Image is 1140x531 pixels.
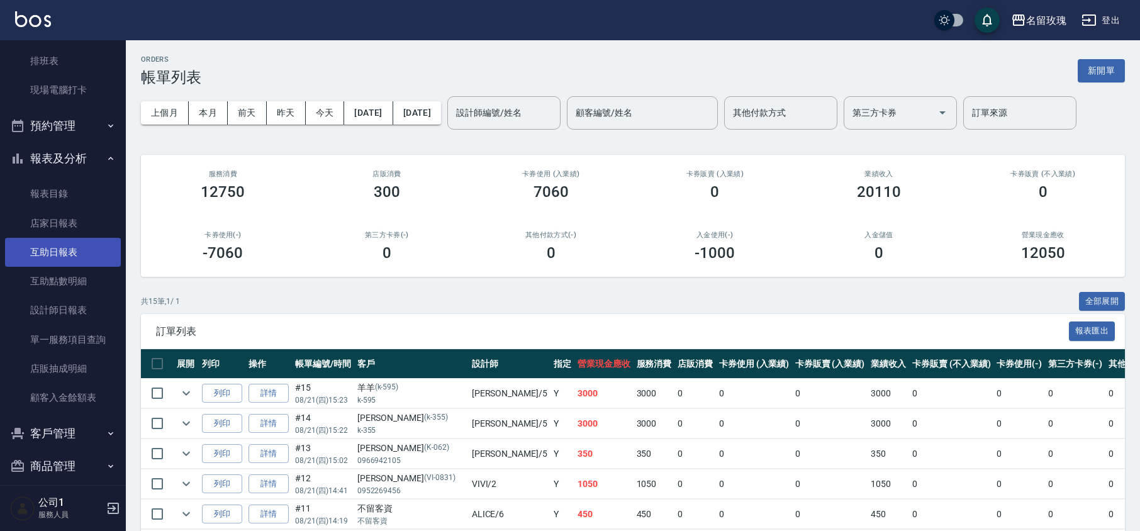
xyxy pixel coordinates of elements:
th: 業績收入 [868,349,909,379]
td: 350 [634,439,675,469]
div: [PERSON_NAME] [357,472,466,485]
td: 0 [674,409,716,439]
h3: 12750 [201,183,245,201]
th: 設計師 [469,349,550,379]
h3: 0 [547,244,556,262]
th: 操作 [245,349,292,379]
button: 預約管理 [5,109,121,142]
span: 訂單列表 [156,325,1069,338]
h2: 卡券使用 (入業績) [484,170,618,178]
h2: 卡券使用(-) [156,231,290,239]
th: 第三方卡券(-) [1045,349,1105,379]
a: 新開單 [1078,64,1125,76]
td: #14 [292,409,354,439]
td: 0 [909,469,993,499]
td: [PERSON_NAME] /5 [469,409,550,439]
h3: 0 [875,244,883,262]
button: [DATE] [393,101,441,125]
td: 0 [792,439,868,469]
a: 詳情 [249,414,289,433]
td: 0 [993,439,1045,469]
h3: 0 [383,244,391,262]
a: 詳情 [249,444,289,464]
td: 0 [1045,379,1105,408]
td: 0 [716,439,792,469]
td: 0 [792,409,868,439]
a: 詳情 [249,505,289,524]
td: 0 [792,500,868,529]
button: 列印 [202,414,242,433]
button: expand row [177,384,196,403]
td: 3000 [634,409,675,439]
a: 店販抽成明細 [5,354,121,383]
td: 0 [993,379,1045,408]
h2: 店販消費 [320,170,454,178]
th: 卡券使用(-) [993,349,1045,379]
h3: 0 [710,183,719,201]
th: 卡券販賣 (不入業績) [909,349,993,379]
button: 昨天 [267,101,306,125]
h2: 卡券販賣 (不入業績) [976,170,1110,178]
a: 單一服務項目查詢 [5,325,121,354]
td: Y [550,439,574,469]
button: 列印 [202,384,242,403]
td: 450 [868,500,909,529]
button: 列印 [202,444,242,464]
h2: 第三方卡券(-) [320,231,454,239]
h2: 入金儲值 [812,231,946,239]
button: expand row [177,505,196,523]
h3: 300 [374,183,400,201]
p: 0952269456 [357,485,466,496]
h2: 其他付款方式(-) [484,231,618,239]
button: 報表匯出 [1069,321,1115,341]
td: VIVI /2 [469,469,550,499]
div: 不留客資 [357,502,466,515]
a: 互助點數明細 [5,267,121,296]
td: 0 [792,379,868,408]
td: #13 [292,439,354,469]
button: save [975,8,1000,33]
th: 帳單編號/時間 [292,349,354,379]
td: 0 [716,500,792,529]
button: 今天 [306,101,345,125]
a: 設計師日報表 [5,296,121,325]
td: 0 [993,500,1045,529]
td: Y [550,379,574,408]
div: 名留玫瑰 [1026,13,1066,28]
p: 08/21 (四) 15:23 [295,394,351,406]
th: 卡券販賣 (入業績) [792,349,868,379]
td: 0 [993,469,1045,499]
h3: 服務消費 [156,170,290,178]
td: 0 [716,379,792,408]
a: 互助日報表 [5,238,121,267]
h5: 公司1 [38,496,103,509]
th: 指定 [550,349,574,379]
p: 共 15 筆, 1 / 1 [141,296,180,307]
td: Y [550,469,574,499]
td: [PERSON_NAME] /5 [469,439,550,469]
td: 0 [674,469,716,499]
h3: 帳單列表 [141,69,201,86]
td: 0 [716,409,792,439]
h2: 業績收入 [812,170,946,178]
td: Y [550,409,574,439]
a: 顧客入金餘額表 [5,383,121,412]
td: 0 [1045,500,1105,529]
p: (k-355) [424,411,448,425]
button: 商品管理 [5,450,121,483]
h3: 12050 [1021,244,1065,262]
button: 上個月 [141,101,189,125]
h3: 0 [1039,183,1048,201]
td: 0 [993,409,1045,439]
p: 08/21 (四) 15:02 [295,455,351,466]
td: 0 [716,469,792,499]
td: #12 [292,469,354,499]
img: Logo [15,11,51,27]
p: k-355 [357,425,466,436]
button: 新開單 [1078,59,1125,82]
p: 0966942105 [357,455,466,466]
button: 登出 [1076,9,1125,32]
p: 08/21 (四) 14:19 [295,515,351,527]
th: 店販消費 [674,349,716,379]
td: 0 [1045,409,1105,439]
